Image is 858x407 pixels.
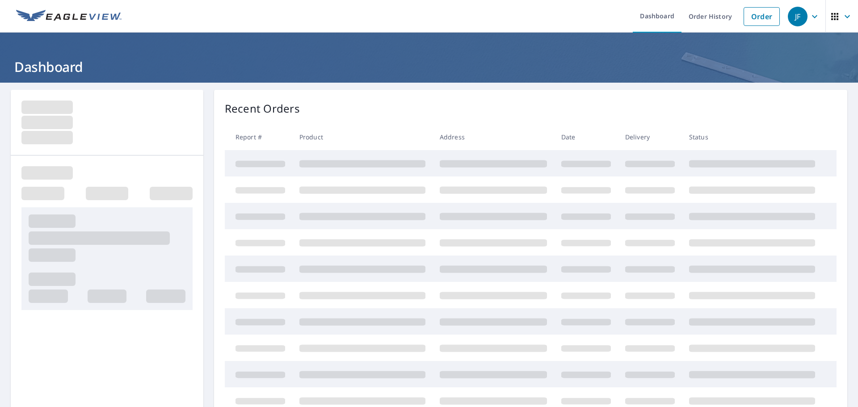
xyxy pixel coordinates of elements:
[225,124,292,150] th: Report #
[225,101,300,117] p: Recent Orders
[744,7,780,26] a: Order
[618,124,682,150] th: Delivery
[16,10,122,23] img: EV Logo
[292,124,433,150] th: Product
[682,124,822,150] th: Status
[11,58,847,76] h1: Dashboard
[433,124,554,150] th: Address
[554,124,618,150] th: Date
[788,7,808,26] div: JF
